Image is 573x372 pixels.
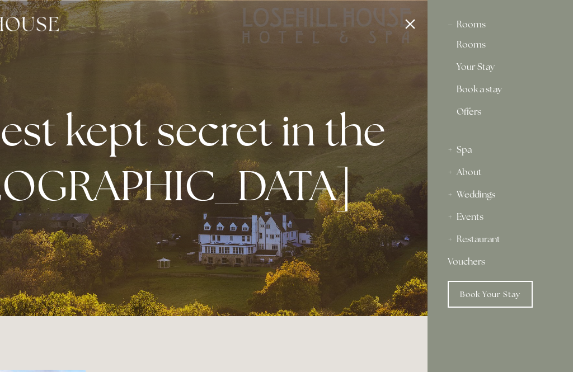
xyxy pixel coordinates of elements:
a: Offers [457,107,544,125]
div: Events [448,206,553,228]
div: Restaurant [448,228,553,251]
div: Spa [448,139,553,161]
div: About [448,161,553,183]
div: Weddings [448,183,553,206]
a: Book a stay [457,85,544,98]
a: Vouchers [448,251,553,273]
div: Rooms [448,13,553,36]
a: Rooms [457,40,544,54]
a: Your Stay [457,63,544,76]
a: Book Your Stay [448,281,533,308]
